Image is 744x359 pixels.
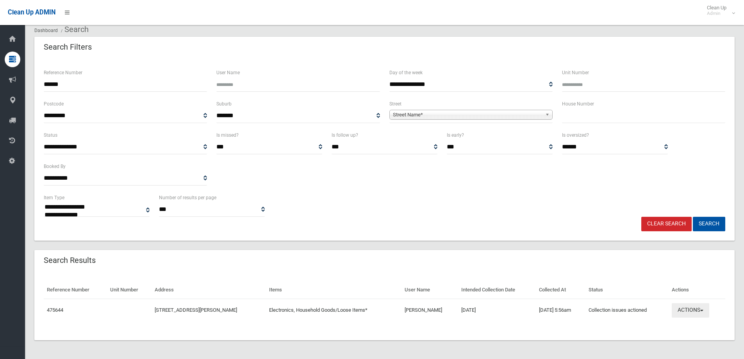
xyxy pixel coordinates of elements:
th: Collected At [536,281,585,299]
th: User Name [401,281,458,299]
label: Is oversized? [562,131,589,139]
th: Actions [669,281,725,299]
a: 475644 [47,307,63,313]
a: Dashboard [34,28,58,33]
td: Collection issues actioned [585,299,669,321]
button: Search [693,217,725,231]
label: Status [44,131,57,139]
td: [DATE] [458,299,536,321]
label: Suburb [216,100,232,108]
th: Unit Number [107,281,152,299]
span: Street Name* [393,110,542,120]
label: Street [389,100,401,108]
a: [STREET_ADDRESS][PERSON_NAME] [155,307,237,313]
td: [PERSON_NAME] [401,299,458,321]
label: Reference Number [44,68,82,77]
th: Status [585,281,669,299]
label: Number of results per page [159,193,216,202]
th: Reference Number [44,281,107,299]
span: Clean Up ADMIN [8,9,55,16]
a: Clear Search [641,217,692,231]
label: Is early? [447,131,464,139]
label: Item Type [44,193,64,202]
label: Unit Number [562,68,589,77]
td: Electronics, Household Goods/Loose Items* [266,299,401,321]
label: Booked By [44,162,66,171]
header: Search Filters [34,39,101,55]
label: User Name [216,68,240,77]
label: Is missed? [216,131,239,139]
label: House Number [562,100,594,108]
th: Items [266,281,401,299]
label: Postcode [44,100,64,108]
button: Actions [672,303,709,318]
label: Day of the week [389,68,423,77]
span: Clean Up [703,5,734,16]
th: Intended Collection Date [458,281,536,299]
header: Search Results [34,253,105,268]
li: Search [59,22,89,37]
label: Is follow up? [332,131,358,139]
td: [DATE] 5:56am [536,299,585,321]
th: Address [152,281,266,299]
small: Admin [707,11,726,16]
